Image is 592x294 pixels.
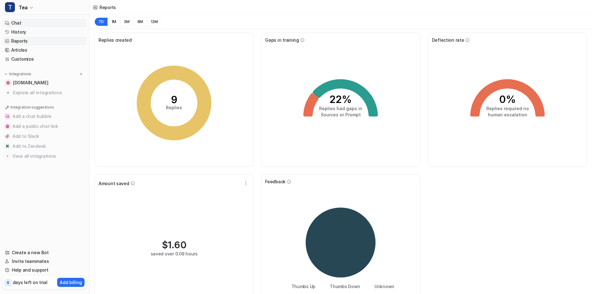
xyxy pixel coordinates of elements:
[486,106,529,111] tspan: Replies required no
[287,283,315,290] li: Thumbs Up
[2,266,87,274] a: Help and support
[5,2,15,12] span: T
[60,279,82,286] p: Add billing
[2,46,87,54] a: Articles
[2,37,87,45] a: Reports
[2,88,87,97] a: Explore all integrations
[168,239,186,250] span: 1.60
[162,239,186,250] div: $
[13,80,48,86] span: [DOMAIN_NAME]
[57,278,85,287] button: Add billing
[7,280,9,286] p: 6
[325,283,360,290] li: Thumbs Down
[6,154,9,158] img: View all integrations
[2,248,87,257] a: Create a new Bot
[2,71,33,77] button: Integrations
[133,17,147,26] button: 6M
[6,81,10,85] img: tecta.se
[265,37,299,43] span: Gaps in training
[6,144,9,148] img: Add to Zendesk
[5,90,11,96] img: explore all integrations
[151,250,198,257] div: saved over 0.08 hours
[166,105,182,110] tspan: Replies
[6,124,9,128] img: Add a public chat link
[99,4,116,11] div: Reports
[9,72,31,77] p: Integrations
[99,180,129,187] span: Amount saved
[6,114,9,118] img: Add a chat bubble
[2,55,87,63] a: Customize
[2,19,87,27] a: Chat
[171,94,177,106] tspan: 9
[120,17,133,26] button: 3M
[2,141,87,151] button: Add to ZendeskAdd to Zendesk
[2,28,87,36] a: History
[99,37,132,43] span: Replies created
[488,112,527,117] tspan: human escalation
[147,17,162,26] button: 12M
[265,178,286,185] span: Feedback
[319,106,362,111] tspan: Replies had gaps in
[6,134,9,138] img: Add to Slack
[2,131,87,141] button: Add to SlackAdd to Slack
[2,111,87,121] button: Add a chat bubbleAdd a chat bubble
[19,3,28,12] span: Tea
[2,78,87,87] a: tecta.se[DOMAIN_NAME]
[13,88,84,98] span: Explore all integrations
[4,72,8,76] img: expand menu
[2,257,87,266] a: Invite teammates
[329,93,352,105] tspan: 22%
[11,105,54,110] p: Integration suggestions
[108,17,120,26] button: 1M
[321,112,361,117] tspan: Sources or Prompt
[2,151,87,161] button: View all integrationsView all integrations
[79,72,83,76] img: menu_add.svg
[499,93,516,105] tspan: 0%
[432,37,464,43] span: Deflection rate
[370,283,394,290] li: Unknown
[94,17,108,26] button: 7D
[2,121,87,131] button: Add a public chat linkAdd a public chat link
[13,279,48,286] p: days left on trial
